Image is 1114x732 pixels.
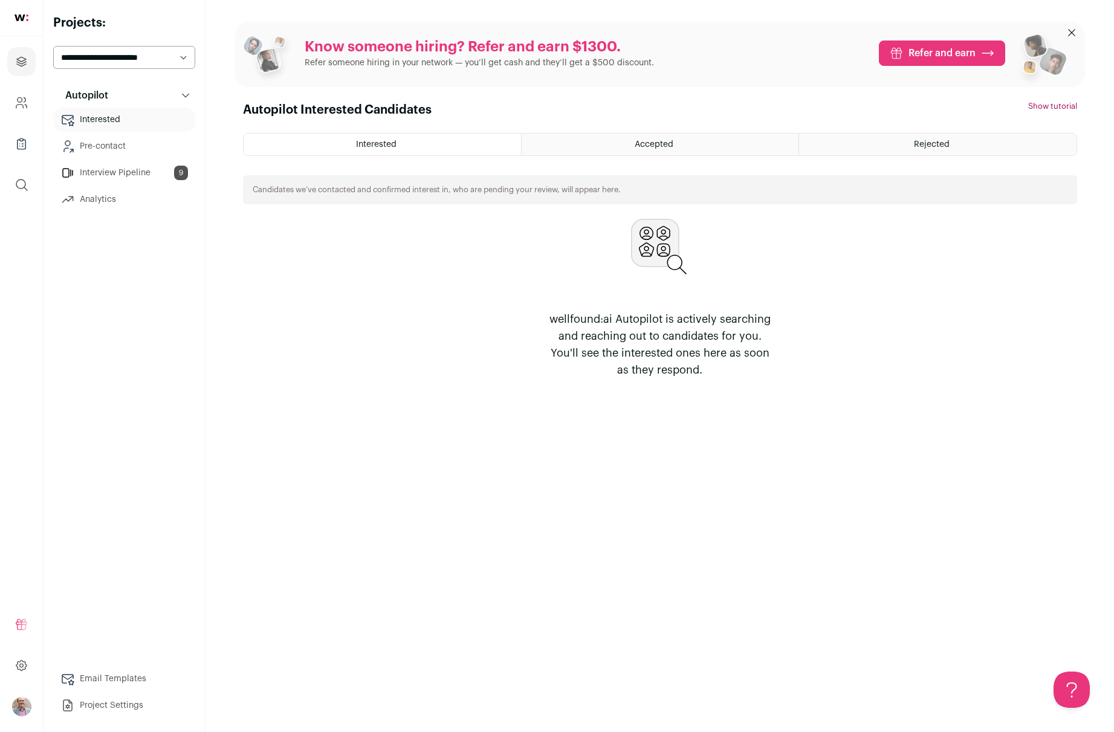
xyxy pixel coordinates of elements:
[305,57,654,69] p: Refer someone hiring in your network — you’ll get cash and they’ll get a $500 discount.
[53,83,195,108] button: Autopilot
[799,134,1076,155] a: Rejected
[53,693,195,717] a: Project Settings
[305,37,654,57] p: Know someone hiring? Refer and earn $1300.
[356,140,397,149] span: Interested
[544,311,776,378] p: wellfound:ai Autopilot is actively searching and reaching out to candidates for you. You'll see t...
[53,161,195,185] a: Interview Pipeline9
[15,15,28,21] img: wellfound-shorthand-0d5821cbd27db2630d0214b213865d53afaa358527fdda9d0ea32b1df1b89c2c.svg
[1015,29,1068,87] img: referral_people_group_2-7c1ec42c15280f3369c0665c33c00ed472fd7f6af9dd0ec46c364f9a93ccf9a4.png
[174,166,188,180] span: 9
[242,31,295,85] img: referral_people_group_1-3817b86375c0e7f77b15e9e1740954ef64e1f78137dd7e9f4ff27367cb2cd09a.png
[522,134,798,155] a: Accepted
[7,47,36,76] a: Projects
[12,697,31,716] button: Open dropdown
[7,88,36,117] a: Company and ATS Settings
[7,129,36,158] a: Company Lists
[635,140,673,149] span: Accepted
[53,134,195,158] a: Pre-contact
[1028,102,1077,111] button: Show tutorial
[253,185,621,195] p: Candidates we’ve contacted and confirmed interest in, who are pending your review, will appear here.
[53,15,195,31] h2: Projects:
[914,140,950,149] span: Rejected
[1054,672,1090,708] iframe: Help Scout Beacon - Open
[58,88,108,103] p: Autopilot
[53,187,195,212] a: Analytics
[53,108,195,132] a: Interested
[243,102,432,118] h1: Autopilot Interested Candidates
[879,40,1005,66] a: Refer and earn
[12,697,31,716] img: 190284-medium_jpg
[53,667,195,691] a: Email Templates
